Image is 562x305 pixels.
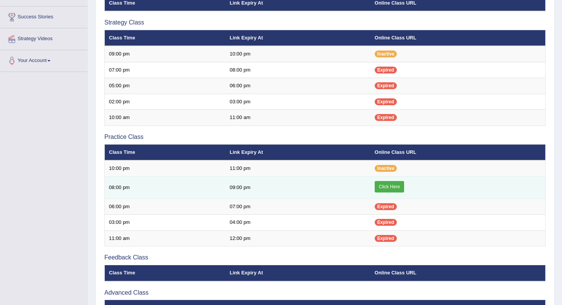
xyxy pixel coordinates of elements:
span: Expired [375,82,397,89]
td: 09:00 pm [226,176,370,199]
td: 09:00 pm [105,46,226,62]
h3: Strategy Class [104,19,546,26]
th: Link Expiry At [226,144,370,160]
h3: Feedback Class [104,254,546,261]
h3: Practice Class [104,134,546,140]
td: 10:00 pm [105,160,226,176]
h3: Advanced Class [104,289,546,296]
span: Expired [375,98,397,105]
span: Expired [375,114,397,121]
td: 07:00 pm [226,199,370,215]
td: 04:00 pm [226,215,370,231]
a: Your Account [0,50,88,69]
th: Online Class URL [370,265,546,281]
a: Strategy Videos [0,28,88,47]
td: 05:00 pm [105,78,226,94]
td: 11:00 pm [226,160,370,176]
td: 03:00 pm [226,94,370,110]
td: 10:00 pm [226,46,370,62]
th: Class Time [105,30,226,46]
span: Expired [375,219,397,226]
a: Click Here [375,181,404,192]
th: Online Class URL [370,30,546,46]
a: Success Stories [0,7,88,26]
span: Expired [375,203,397,210]
td: 07:00 pm [105,62,226,78]
td: 02:00 pm [105,94,226,110]
td: 06:00 pm [226,78,370,94]
td: 11:00 am [105,230,226,246]
td: 08:00 pm [226,62,370,78]
th: Link Expiry At [226,265,370,281]
th: Link Expiry At [226,30,370,46]
td: 12:00 pm [226,230,370,246]
td: 10:00 am [105,110,226,126]
td: 06:00 pm [105,199,226,215]
span: Expired [375,235,397,242]
td: 11:00 am [226,110,370,126]
td: 08:00 pm [105,176,226,199]
th: Class Time [105,144,226,160]
span: Inactive [375,51,397,57]
span: Expired [375,67,397,73]
th: Class Time [105,265,226,281]
span: Inactive [375,165,397,172]
th: Online Class URL [370,144,546,160]
td: 03:00 pm [105,215,226,231]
